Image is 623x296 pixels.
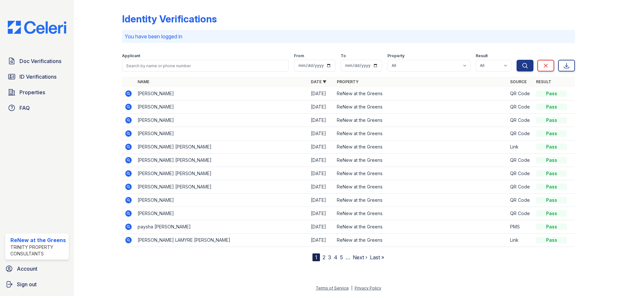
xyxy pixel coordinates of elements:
td: [DATE] [308,154,334,167]
a: Privacy Policy [355,286,381,290]
label: To [341,53,346,58]
span: FAQ [19,104,30,112]
a: ID Verifications [5,70,69,83]
td: ReNew at the Greens [334,154,507,167]
span: Account [17,265,37,273]
img: CE_Logo_Blue-a8612792a0a2168367f1c8372b55b34899dd931a85d93a1a3d3e32e68fde9ad4.png [3,21,71,34]
td: [DATE] [308,87,334,100]
a: Result [536,79,551,84]
label: Result [476,53,488,58]
td: ReNew at the Greens [334,167,507,180]
a: Sign out [3,278,71,291]
div: Pass [536,157,567,163]
td: [PERSON_NAME] [135,207,308,220]
span: Doc Verifications [19,57,61,65]
div: Pass [536,104,567,110]
td: [PERSON_NAME] LAMYRE [PERSON_NAME] [135,234,308,247]
td: Link [507,140,533,154]
td: [PERSON_NAME] [135,114,308,127]
a: 4 [334,254,337,261]
a: 2 [323,254,325,261]
td: [PERSON_NAME] [135,100,308,114]
td: ReNew at the Greens [334,87,507,100]
td: [PERSON_NAME] [PERSON_NAME] [135,180,308,194]
td: [PERSON_NAME] [PERSON_NAME] [135,140,308,154]
a: Next › [353,254,367,261]
a: Property [337,79,359,84]
td: ReNew at the Greens [334,194,507,207]
div: Trinity Property Consultants [10,244,66,257]
a: Account [3,262,71,275]
div: Pass [536,237,567,243]
td: QR Code [507,127,533,140]
td: QR Code [507,180,533,194]
a: Properties [5,86,69,99]
td: [PERSON_NAME] [135,87,308,100]
div: 1 [312,253,320,261]
a: 3 [328,254,331,261]
a: Date ▼ [311,79,326,84]
div: Pass [536,117,567,123]
div: Pass [536,210,567,217]
div: Pass [536,224,567,230]
td: [DATE] [308,167,334,180]
td: QR Code [507,100,533,114]
td: QR Code [507,167,533,180]
div: Pass [536,170,567,177]
div: Pass [536,130,567,137]
span: Properties [19,88,45,96]
label: Property [387,53,405,58]
td: QR Code [507,87,533,100]
td: QR Code [507,194,533,207]
td: ReNew at the Greens [334,140,507,154]
td: paysha [PERSON_NAME] [135,220,308,234]
a: Source [510,79,527,84]
td: Link [507,234,533,247]
td: QR Code [507,154,533,167]
td: QR Code [507,114,533,127]
td: ReNew at the Greens [334,114,507,127]
td: ReNew at the Greens [334,100,507,114]
div: Pass [536,90,567,97]
td: [PERSON_NAME] [135,194,308,207]
div: Identity Verifications [122,13,217,25]
a: 5 [340,254,343,261]
td: [DATE] [308,234,334,247]
a: Name [138,79,149,84]
td: [DATE] [308,114,334,127]
label: From [294,53,304,58]
td: [DATE] [308,194,334,207]
td: QR Code [507,207,533,220]
td: ReNew at the Greens [334,180,507,194]
div: Pass [536,184,567,190]
td: ReNew at the Greens [334,234,507,247]
td: ReNew at the Greens [334,207,507,220]
a: Terms of Service [316,286,349,290]
a: FAQ [5,101,69,114]
a: Last » [370,254,384,261]
td: ReNew at the Greens [334,220,507,234]
td: [DATE] [308,127,334,140]
span: … [346,253,350,261]
td: [PERSON_NAME] [PERSON_NAME] [135,154,308,167]
td: [PERSON_NAME] [135,127,308,140]
input: Search by name or phone number [122,60,289,71]
div: ReNew at the Greens [10,236,66,244]
span: Sign out [17,280,37,288]
td: PMS [507,220,533,234]
div: | [351,286,352,290]
td: ReNew at the Greens [334,127,507,140]
span: ID Verifications [19,73,56,81]
div: Pass [536,197,567,203]
td: [DATE] [308,140,334,154]
td: [DATE] [308,207,334,220]
p: You have been logged in [125,32,572,40]
td: [DATE] [308,220,334,234]
td: [DATE] [308,100,334,114]
a: Doc Verifications [5,55,69,68]
div: Pass [536,144,567,150]
td: [DATE] [308,180,334,194]
label: Applicant [122,53,140,58]
td: [PERSON_NAME] [PERSON_NAME] [135,167,308,180]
